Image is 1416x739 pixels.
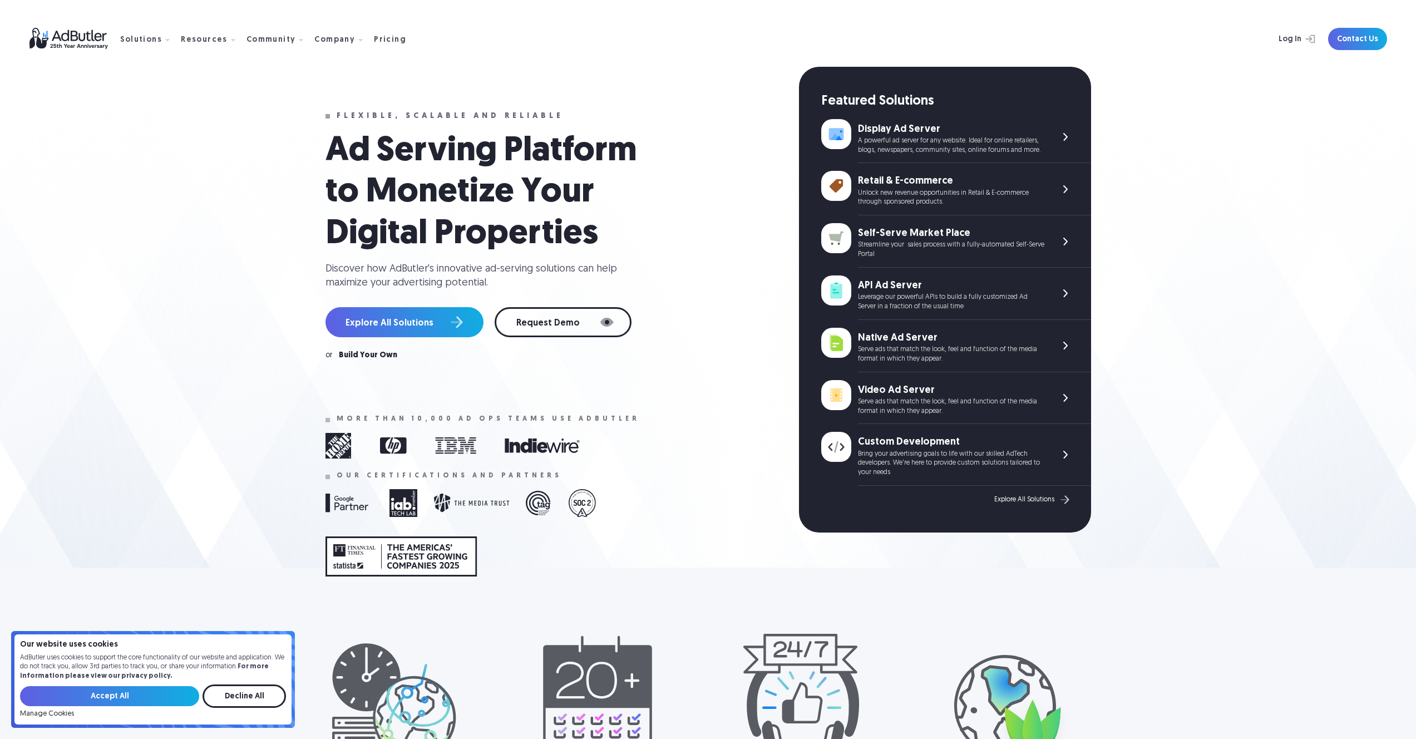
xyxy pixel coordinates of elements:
[374,34,415,44] a: Pricing
[821,424,1091,486] a: Custom Development Bring your advertising goals to life with our skilled AdTech developers. We're...
[858,293,1044,312] div: Leverage our powerful APIs to build a fully customized Ad Server in a fraction of the usual time
[337,415,640,423] div: More than 10,000 ad ops teams use adbutler
[325,131,659,255] h1: Ad Serving Platform to Monetize Your Digital Properties
[181,36,228,44] div: Resources
[821,320,1091,372] a: Native Ad Server Serve ads that match the look, feel and function of the media format in which th...
[858,240,1044,259] div: Streamline your sales process with a fully-automated Self-Serve Portal
[858,279,1044,293] div: API Ad Server
[339,352,397,359] a: Build Your Own
[858,345,1044,364] div: Serve ads that match the look, feel and function of the media format in which they appear.
[325,352,332,359] div: or
[858,136,1044,155] div: A powerful ad server for any website. Ideal for online retailers, blogs, newspapers, community si...
[858,122,1044,136] div: Display Ad Server
[858,397,1044,416] div: Serve ads that match the look, feel and function of the media format in which they appear.
[374,36,406,44] div: Pricing
[821,215,1091,268] a: Self-Serve Market Place Streamline your sales process with a fully-automated Self-Serve Portal
[858,189,1044,208] div: Unlock new revenue opportunities in Retail & E-commerce through sponsored products.
[858,174,1044,188] div: Retail & E-commerce
[246,36,296,44] div: Community
[821,372,1091,425] a: Video Ad Server Serve ads that match the look, feel and function of the media format in which the...
[858,226,1044,240] div: Self-Serve Market Place
[337,472,562,480] div: Our certifications and partners
[20,710,74,718] a: Manage Cookies
[314,36,355,44] div: Company
[858,383,1044,397] div: Video Ad Server
[20,686,199,706] input: Accept All
[994,496,1054,504] div: Explore All Solutions
[203,684,286,708] input: Decline All
[120,36,162,44] div: Solutions
[20,653,286,681] p: AdButler uses cookies to support the core functionality of our website and application. We do not...
[858,435,1044,449] div: Custom Development
[821,111,1091,164] a: Display Ad Server A powerful ad server for any website. Ideal for online retailers, blogs, newspa...
[495,307,631,337] a: Request Demo
[337,112,564,120] div: Flexible, scalable and reliable
[821,163,1091,215] a: Retail & E-commerce Unlock new revenue opportunities in Retail & E-commerce through sponsored pro...
[1249,28,1321,50] a: Log In
[325,262,626,290] div: Discover how AdButler's innovative ad-serving solutions can help maximize your advertising potent...
[1328,28,1387,50] a: Contact Us
[821,92,1091,111] div: Featured Solutions
[821,268,1091,320] a: API Ad Server Leverage our powerful APIs to build a fully customized Ad Server in a fraction of t...
[858,450,1044,477] div: Bring your advertising goals to life with our skilled AdTech developers. We're here to provide cu...
[20,641,286,649] h4: Our website uses cookies
[858,331,1044,345] div: Native Ad Server
[994,492,1072,507] a: Explore All Solutions
[325,307,483,337] a: Explore All Solutions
